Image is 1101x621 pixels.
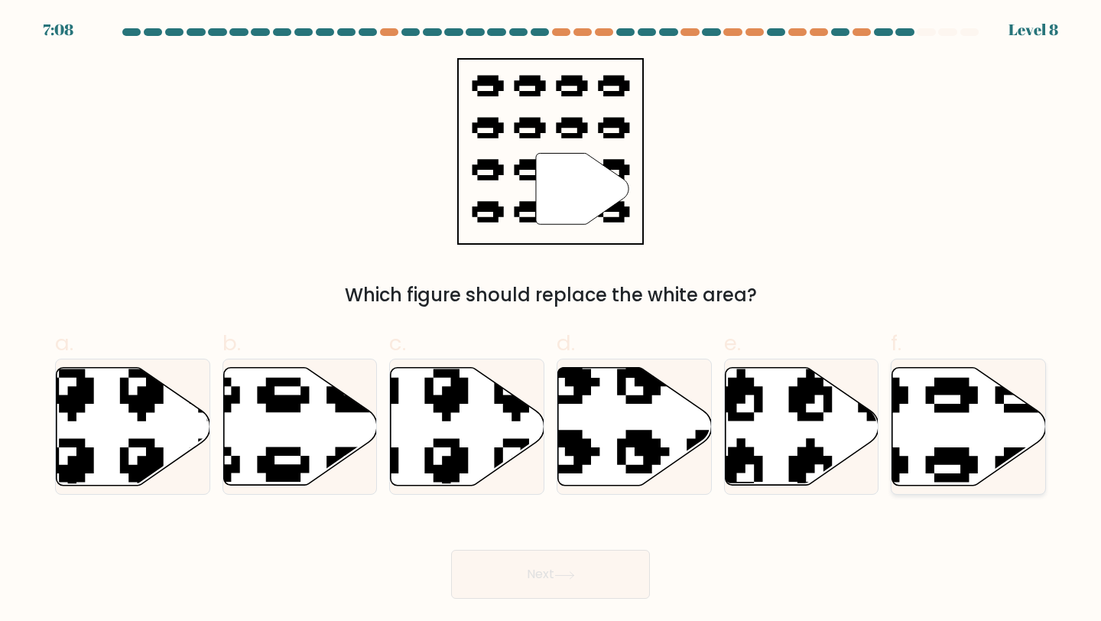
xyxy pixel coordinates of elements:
div: Which figure should replace the white area? [64,281,1037,309]
g: " [536,153,628,224]
span: e. [724,328,741,358]
div: Level 8 [1008,18,1058,41]
span: b. [222,328,241,358]
div: 7:08 [43,18,73,41]
span: a. [55,328,73,358]
button: Next [451,550,650,599]
span: d. [557,328,575,358]
span: c. [389,328,406,358]
span: f. [891,328,901,358]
